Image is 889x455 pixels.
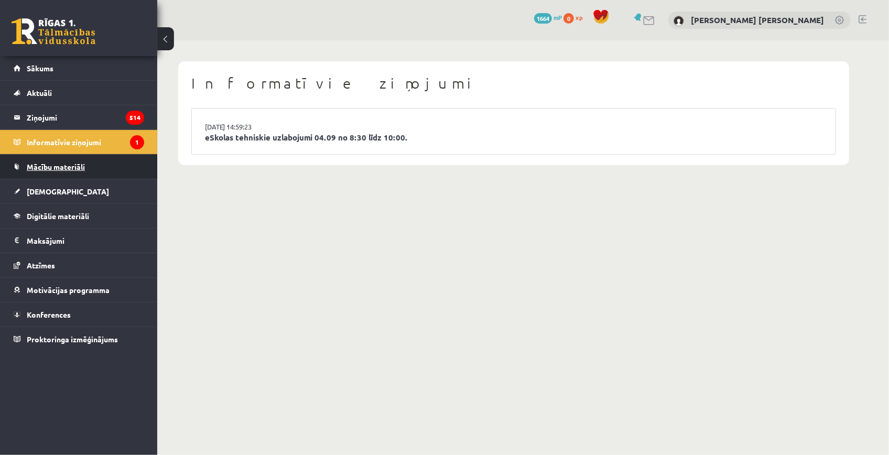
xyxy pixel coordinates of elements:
[130,135,144,149] i: 1
[27,63,53,73] span: Sākums
[14,130,144,154] a: Informatīvie ziņojumi1
[27,261,55,270] span: Atzīmes
[14,155,144,179] a: Mācību materiāli
[576,13,582,21] span: xp
[14,105,144,129] a: Ziņojumi514
[674,16,684,26] img: Emīls Matiass Reinfelds
[554,13,562,21] span: mP
[14,56,144,80] a: Sākums
[205,132,822,144] a: eSkolas tehniskie uzlabojumi 04.09 no 8:30 līdz 10:00.
[691,15,824,25] a: [PERSON_NAME] [PERSON_NAME]
[126,111,144,125] i: 514
[191,74,836,92] h1: Informatīvie ziņojumi
[27,187,109,196] span: [DEMOGRAPHIC_DATA]
[12,18,95,45] a: Rīgas 1. Tālmācības vidusskola
[14,204,144,228] a: Digitālie materiāli
[14,302,144,327] a: Konferences
[14,229,144,253] a: Maksājumi
[205,122,284,132] a: [DATE] 14:59:23
[27,310,71,319] span: Konferences
[27,285,110,295] span: Motivācijas programma
[27,334,118,344] span: Proktoringa izmēģinājums
[27,88,52,97] span: Aktuāli
[14,278,144,302] a: Motivācijas programma
[27,229,144,253] legend: Maksājumi
[27,130,144,154] legend: Informatīvie ziņojumi
[27,105,144,129] legend: Ziņojumi
[14,179,144,203] a: [DEMOGRAPHIC_DATA]
[14,81,144,105] a: Aktuāli
[14,327,144,351] a: Proktoringa izmēģinājums
[27,211,89,221] span: Digitālie materiāli
[534,13,562,21] a: 1664 mP
[14,253,144,277] a: Atzīmes
[563,13,588,21] a: 0 xp
[27,162,85,171] span: Mācību materiāli
[534,13,552,24] span: 1664
[563,13,574,24] span: 0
